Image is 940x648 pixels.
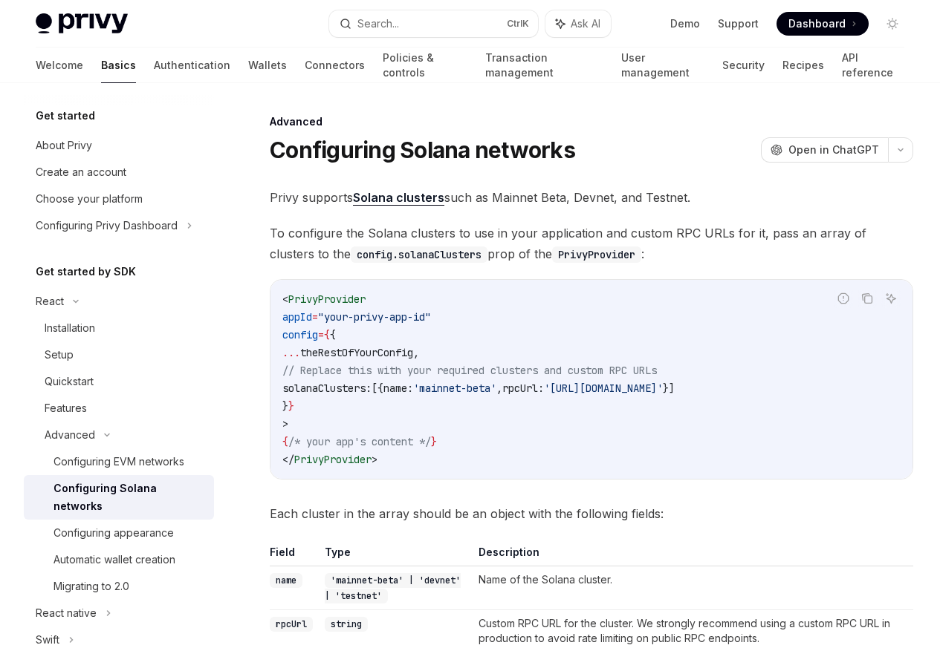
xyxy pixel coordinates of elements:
[45,373,94,390] div: Quickstart
[288,399,294,413] span: }
[842,48,904,83] a: API reference
[24,368,214,395] a: Quickstart
[270,545,319,566] th: Field
[24,159,214,186] a: Create an account
[312,310,318,324] span: =
[777,12,869,36] a: Dashboard
[663,382,675,395] span: }]
[288,292,366,306] span: PrivyProvider
[248,48,287,83] a: Wallets
[45,319,95,337] div: Installation
[270,503,913,524] span: Each cluster in the array should be an object with the following fields:
[24,520,214,546] a: Configuring appearance
[270,137,575,163] h1: Configuring Solana networks
[282,292,288,306] span: <
[502,382,544,395] span: rpcUrl:
[431,435,437,448] span: }
[36,263,136,281] h5: Get started by SDK
[282,328,318,341] span: config
[834,289,853,308] button: Report incorrect code
[36,13,128,34] img: light logo
[288,435,431,448] span: /* your app's content */
[45,399,87,417] div: Features
[282,453,294,466] span: </
[782,48,824,83] a: Recipes
[329,10,538,37] button: Search...CtrlK
[24,573,214,600] a: Migrating to 2.0
[24,546,214,573] a: Automatic wallet creation
[36,107,95,125] h5: Get started
[36,163,126,181] div: Create an account
[552,246,641,263] code: PrivyProvider
[718,16,759,31] a: Support
[670,16,700,31] a: Demo
[372,382,383,395] span: [{
[621,48,705,83] a: User management
[24,448,214,475] a: Configuring EVM networks
[282,382,372,395] span: solanaClusters:
[154,48,230,83] a: Authentication
[881,12,904,36] button: Toggle dark mode
[36,190,143,208] div: Choose your platform
[282,364,657,377] span: // Replace this with your required clusters and custom RPC URLs
[545,10,611,37] button: Ask AI
[54,551,175,569] div: Automatic wallet creation
[24,186,214,212] a: Choose your platform
[36,217,178,235] div: Configuring Privy Dashboard
[383,48,467,83] a: Policies & controls
[413,382,496,395] span: 'mainnet-beta'
[45,346,74,364] div: Setup
[351,246,487,263] code: config.solanaClusters
[788,143,879,157] span: Open in ChatGPT
[24,395,214,422] a: Features
[544,382,663,395] span: '[URL][DOMAIN_NAME]'
[722,48,765,83] a: Security
[496,382,502,395] span: ,
[36,137,92,154] div: About Privy
[318,310,431,324] span: "your-privy-app-id"
[101,48,136,83] a: Basics
[353,190,444,206] a: Solana clusters
[270,573,302,588] code: name
[305,48,365,83] a: Connectors
[318,328,324,341] span: =
[571,16,600,31] span: Ask AI
[270,187,913,208] span: Privy supports such as Mainnet Beta, Devnet, and Testnet.
[270,114,913,129] div: Advanced
[325,573,461,603] code: 'mainnet-beta' | 'devnet' | 'testnet'
[270,617,313,632] code: rpcUrl
[325,617,368,632] code: string
[294,453,372,466] span: PrivyProvider
[45,426,95,444] div: Advanced
[300,346,413,359] span: theRestOfYourConfig
[54,453,184,471] div: Configuring EVM networks
[319,545,473,566] th: Type
[54,480,205,515] div: Configuring Solana networks
[282,435,288,448] span: {
[383,382,413,395] span: name:
[330,328,336,341] span: {
[473,545,913,566] th: Description
[36,604,97,622] div: React native
[36,48,83,83] a: Welcome
[507,18,529,30] span: Ctrl K
[54,524,174,542] div: Configuring appearance
[282,346,300,359] span: ...
[24,132,214,159] a: About Privy
[54,577,129,595] div: Migrating to 2.0
[357,15,399,33] div: Search...
[24,315,214,341] a: Installation
[473,566,913,610] td: Name of the Solana cluster.
[761,137,888,163] button: Open in ChatGPT
[282,417,288,431] span: >
[282,310,312,324] span: appId
[881,289,901,308] button: Ask AI
[24,341,214,368] a: Setup
[270,223,913,264] span: To configure the Solana clusters to use in your application and custom RPC URLs for it, pass an a...
[36,292,64,310] div: React
[324,328,330,341] span: {
[24,475,214,520] a: Configuring Solana networks
[788,16,846,31] span: Dashboard
[282,399,288,413] span: }
[858,289,877,308] button: Copy the contents from the code block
